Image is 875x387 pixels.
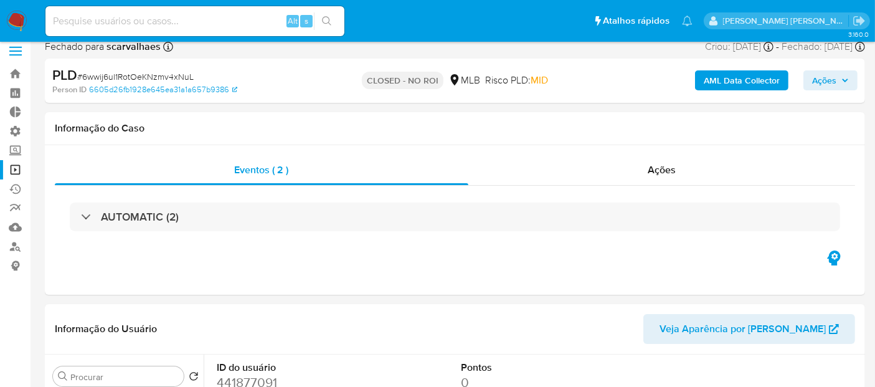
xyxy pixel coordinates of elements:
div: MLB [448,74,480,87]
p: luciana.joia@mercadopago.com.br [723,15,849,27]
span: s [305,15,308,27]
input: Procurar [70,371,179,383]
div: AUTOMATIC (2) [70,203,840,231]
a: Sair [853,14,866,27]
button: Veja Aparência por [PERSON_NAME] [643,314,855,344]
h1: Informação do Caso [55,122,855,135]
h3: AUTOMATIC (2) [101,210,179,224]
span: Eventos ( 2 ) [234,163,288,177]
span: - [776,40,779,54]
span: Risco PLD: [485,74,548,87]
p: CLOSED - NO ROI [362,72,443,89]
input: Pesquise usuários ou casos... [45,13,344,29]
h1: Informação do Usuário [55,323,157,335]
div: Fechado: [DATE] [782,40,865,54]
span: MID [531,73,548,87]
span: # 6wwij6ul1RotOeKNzmv4xNuL [77,70,194,83]
span: Fechado para [45,40,161,54]
span: Ações [812,70,836,90]
b: scarvalhaes [104,39,161,54]
span: Alt [288,15,298,27]
span: Veja Aparência por [PERSON_NAME] [660,314,826,344]
a: 6605d26fb1928e645ea31a1a657b9386 [89,84,237,95]
button: Procurar [58,371,68,381]
button: search-icon [314,12,339,30]
dt: Pontos [461,361,612,375]
span: Atalhos rápidos [603,14,669,27]
div: Criou: [DATE] [705,40,773,54]
span: Ações [648,163,676,177]
button: Ações [803,70,858,90]
button: Retornar ao pedido padrão [189,371,199,385]
b: PLD [52,65,77,85]
b: Person ID [52,84,87,95]
a: Notificações [682,16,693,26]
dt: ID do usuário [217,361,367,375]
b: AML Data Collector [704,70,780,90]
button: AML Data Collector [695,70,788,90]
